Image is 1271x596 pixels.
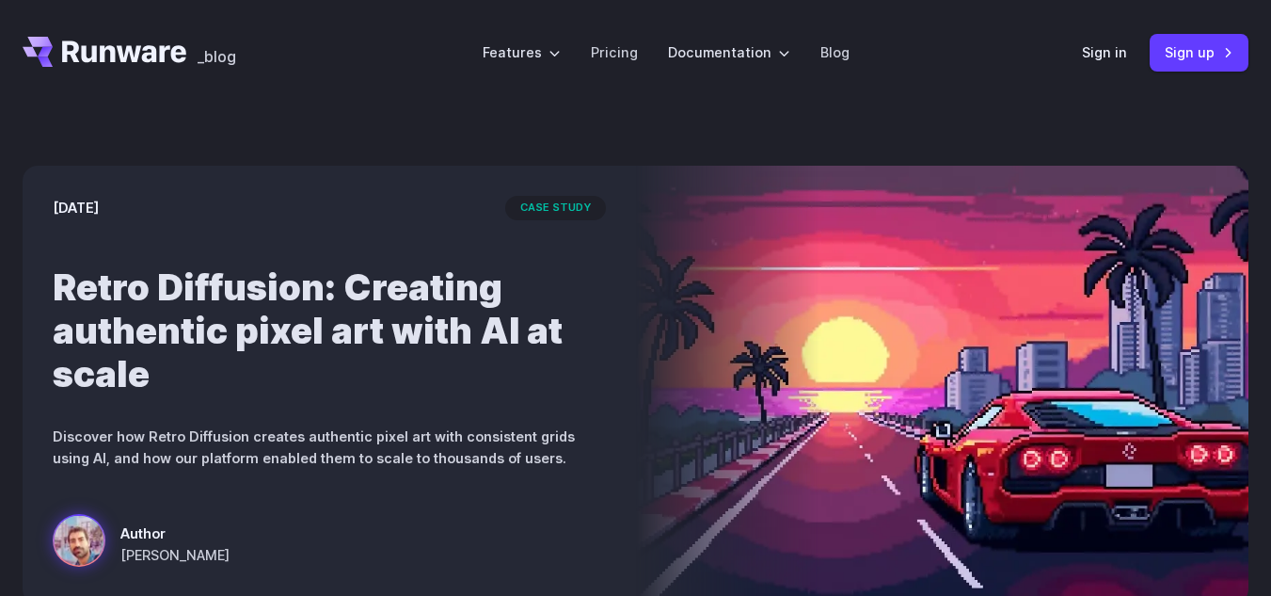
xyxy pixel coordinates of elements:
p: Discover how Retro Diffusion creates authentic pixel art with consistent grids using AI, and how ... [53,426,606,469]
span: case study [505,196,606,220]
time: [DATE] [53,197,99,218]
a: Blog [820,41,850,63]
label: Features [483,41,561,63]
span: [PERSON_NAME] [120,544,230,566]
a: Sign up [1150,34,1248,71]
a: Go to / [23,37,186,67]
span: Author [120,523,230,544]
label: Documentation [668,41,790,63]
a: Sign in [1082,41,1127,63]
a: _blog [198,37,236,67]
h1: Retro Diffusion: Creating authentic pixel art with AI at scale [53,266,606,395]
a: Pricing [591,41,638,63]
span: _blog [198,49,236,64]
a: a red sports car on a futuristic highway with a sunset and city skyline in the background, styled... [53,514,230,574]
